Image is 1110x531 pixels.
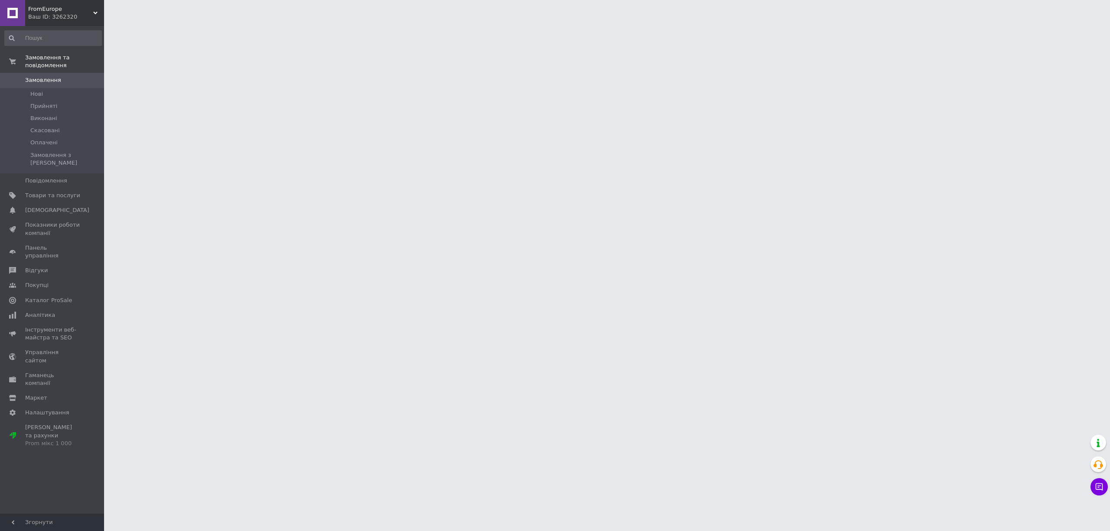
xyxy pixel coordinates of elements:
[30,139,58,147] span: Оплачені
[1090,478,1108,495] button: Чат з покупцем
[25,409,69,417] span: Налаштування
[25,423,80,447] span: [PERSON_NAME] та рахунки
[30,127,60,134] span: Скасовані
[25,221,80,237] span: Показники роботи компанії
[25,192,80,199] span: Товари та послуги
[30,114,57,122] span: Виконані
[30,151,101,167] span: Замовлення з [PERSON_NAME]
[25,54,104,69] span: Замовлення та повідомлення
[25,326,80,342] span: Інструменти веб-майстра та SEO
[25,267,48,274] span: Відгуки
[28,13,104,21] div: Ваш ID: 3262320
[25,394,47,402] span: Маркет
[25,76,61,84] span: Замовлення
[30,102,57,110] span: Прийняті
[4,30,102,46] input: Пошук
[28,5,93,13] span: FromEurope
[25,206,89,214] span: [DEMOGRAPHIC_DATA]
[25,281,49,289] span: Покупці
[25,349,80,364] span: Управління сайтом
[25,371,80,387] span: Гаманець компанії
[25,440,80,447] div: Prom мікс 1 000
[25,177,67,185] span: Повідомлення
[25,296,72,304] span: Каталог ProSale
[25,311,55,319] span: Аналітика
[30,90,43,98] span: Нові
[25,244,80,260] span: Панель управління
